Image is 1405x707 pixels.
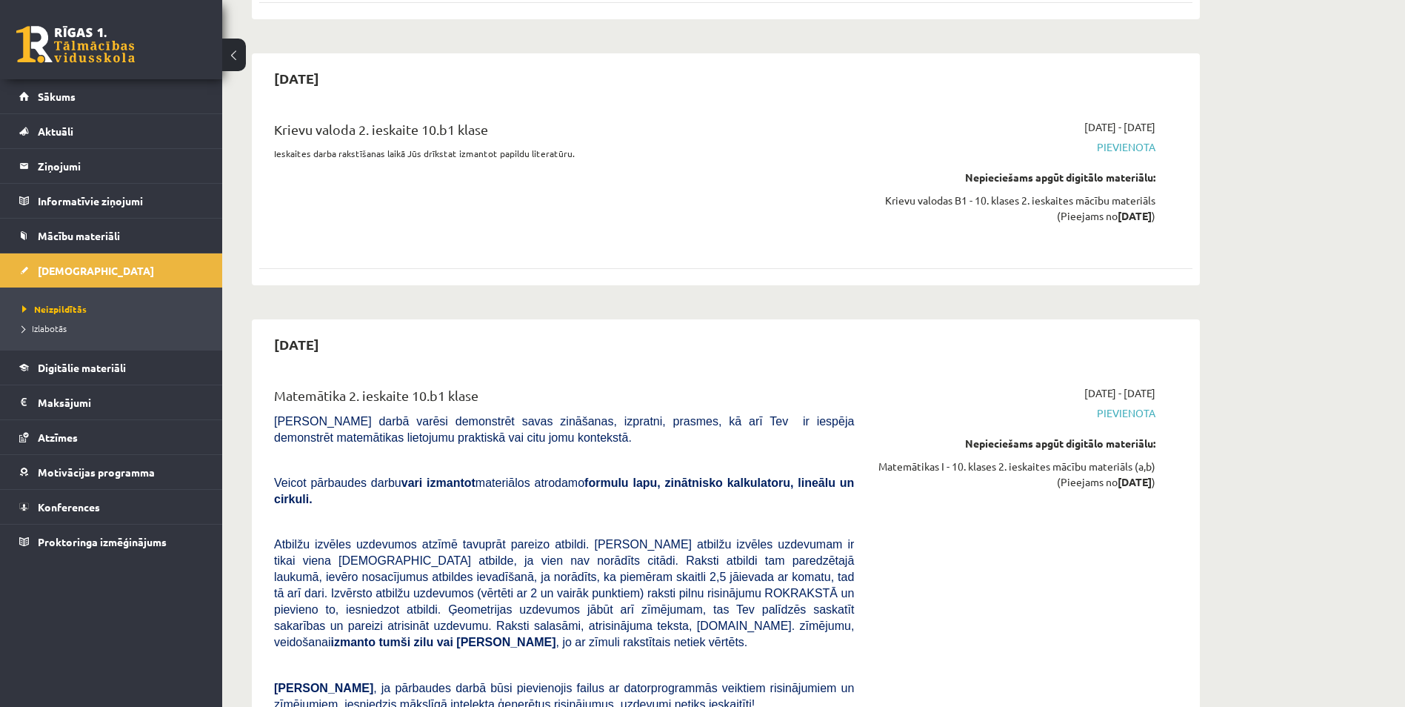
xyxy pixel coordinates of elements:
[38,465,155,479] span: Motivācijas programma
[22,322,207,335] a: Izlabotās
[19,455,204,489] a: Motivācijas programma
[876,405,1155,421] span: Pievienota
[19,79,204,113] a: Sākums
[876,170,1155,185] div: Nepieciešams apgūt digitālo materiālu:
[274,385,854,413] div: Matemātika 2. ieskaite 10.b1 klase
[259,61,334,96] h2: [DATE]
[19,385,204,419] a: Maksājumi
[19,420,204,454] a: Atzīmes
[16,26,135,63] a: Rīgas 1. Tālmācības vidusskola
[38,149,204,183] legend: Ziņojumi
[378,636,555,648] b: tumši zilu vai [PERSON_NAME]
[1084,385,1155,401] span: [DATE] - [DATE]
[38,431,78,444] span: Atzīmes
[1118,475,1152,488] strong: [DATE]
[274,477,854,505] b: formulu lapu, zinātnisko kalkulatoru, lineālu un cirkuli.
[19,253,204,288] a: [DEMOGRAPHIC_DATA]
[38,229,120,242] span: Mācību materiāli
[274,119,854,147] div: Krievu valoda 2. ieskaite 10.b1 klase
[1084,119,1155,135] span: [DATE] - [DATE]
[274,477,854,505] span: Veicot pārbaudes darbu materiālos atrodamo
[19,219,204,253] a: Mācību materiāli
[38,90,76,103] span: Sākums
[38,184,204,218] legend: Informatīvie ziņojumi
[22,302,207,316] a: Neizpildītās
[38,535,167,548] span: Proktoringa izmēģinājums
[38,264,154,277] span: [DEMOGRAPHIC_DATA]
[401,477,475,489] b: vari izmantot
[19,184,204,218] a: Informatīvie ziņojumi
[19,525,204,559] a: Proktoringa izmēģinājums
[22,322,67,334] span: Izlabotās
[876,139,1155,155] span: Pievienota
[19,490,204,524] a: Konferences
[274,415,854,444] span: [PERSON_NAME] darbā varēsi demonstrēt savas zināšanas, izpratni, prasmes, kā arī Tev ir iespēja d...
[274,538,854,648] span: Atbilžu izvēles uzdevumos atzīmē tavuprāt pareizo atbildi. [PERSON_NAME] atbilžu izvēles uzdevuma...
[22,303,87,315] span: Neizpildītās
[876,459,1155,490] div: Matemātikas I - 10. klases 2. ieskaites mācību materiāls (a,b) (Pieejams no )
[19,149,204,183] a: Ziņojumi
[19,114,204,148] a: Aktuāli
[259,327,334,362] h2: [DATE]
[274,147,854,160] p: Ieskaites darba rakstīšanas laikā Jūs drīkstat izmantot papildu literatūru.
[38,385,204,419] legend: Maksājumi
[1118,209,1152,222] strong: [DATE]
[876,436,1155,451] div: Nepieciešams apgūt digitālo materiālu:
[38,500,100,514] span: Konferences
[274,682,373,694] span: [PERSON_NAME]
[38,361,126,374] span: Digitālie materiāli
[19,351,204,385] a: Digitālie materiāli
[38,125,73,138] span: Aktuāli
[876,193,1155,224] div: Krievu valodas B1 - 10. klases 2. ieskaites mācību materiāls (Pieejams no )
[331,636,376,648] b: izmanto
